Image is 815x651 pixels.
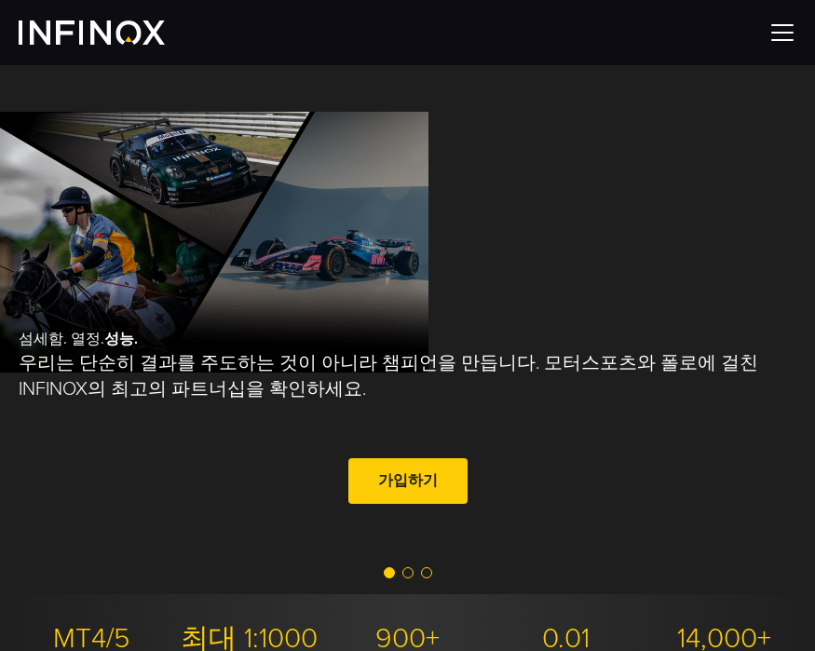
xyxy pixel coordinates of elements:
[104,330,138,348] strong: 성능.
[19,350,796,402] p: 우리는 단순히 결과를 주도하는 것이 아니라 챔피언을 만듭니다. 모터스포츠와 폴로에 걸친 INFINOX의 최고의 파트너십을 확인하세요.
[19,328,796,510] div: 섬세함. 열정.
[348,458,468,504] a: 가입하기
[384,567,395,578] span: Go to slide 1
[421,567,432,578] span: Go to slide 3
[402,567,414,578] span: Go to slide 2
